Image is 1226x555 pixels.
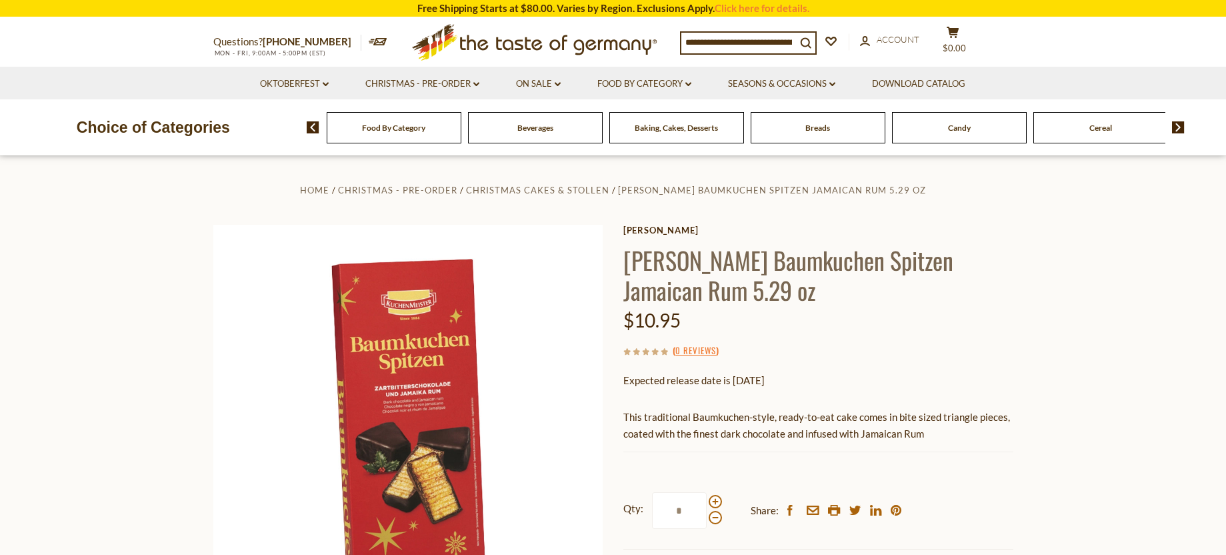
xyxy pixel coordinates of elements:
[673,344,719,357] span: ( )
[213,33,361,51] p: Questions?
[623,309,681,332] span: $10.95
[635,123,718,133] a: Baking, Cakes, Desserts
[652,492,707,529] input: Qty:
[260,77,329,91] a: Oktoberfest
[597,77,691,91] a: Food By Category
[365,77,479,91] a: Christmas - PRE-ORDER
[715,2,809,14] a: Click here for details.
[623,225,1013,235] a: [PERSON_NAME]
[943,43,966,53] span: $0.00
[872,77,965,91] a: Download Catalog
[263,35,351,47] a: [PHONE_NUMBER]
[948,123,971,133] a: Candy
[516,77,561,91] a: On Sale
[675,344,716,358] a: 0 Reviews
[877,34,919,45] span: Account
[933,26,973,59] button: $0.00
[728,77,835,91] a: Seasons & Occasions
[213,49,327,57] span: MON - FRI, 9:00AM - 5:00PM (EST)
[623,500,643,517] strong: Qty:
[623,245,1013,305] h1: [PERSON_NAME] Baumkuchen Spitzen Jamaican Rum 5.29 oz
[751,502,779,519] span: Share:
[618,185,926,195] a: [PERSON_NAME] Baumkuchen Spitzen Jamaican Rum 5.29 oz
[307,121,319,133] img: previous arrow
[860,33,919,47] a: Account
[338,185,457,195] a: Christmas - PRE-ORDER
[623,409,1013,442] p: This traditional Baumkuchen-style, ready-to-eat cake comes in bite sized triangle pieces, coated ...
[623,372,1013,389] p: Expected release date is [DATE]
[300,185,329,195] a: Home
[1089,123,1112,133] a: Cereal
[1172,121,1185,133] img: next arrow
[362,123,425,133] a: Food By Category
[466,185,609,195] a: Christmas Cakes & Stollen
[517,123,553,133] a: Beverages
[805,123,830,133] a: Breads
